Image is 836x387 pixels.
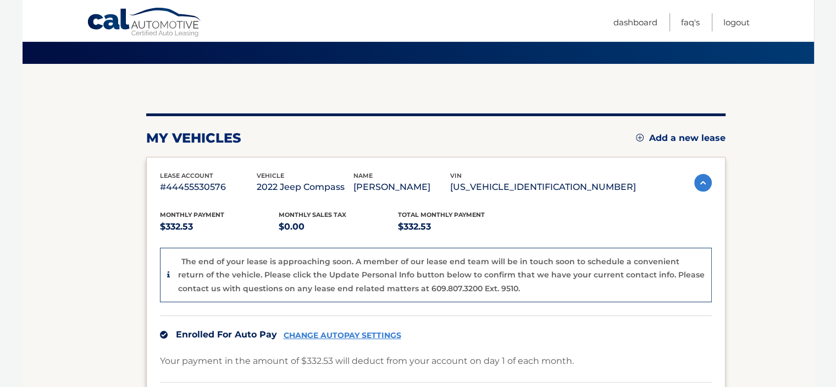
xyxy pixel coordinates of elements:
[146,130,241,146] h2: my vehicles
[723,13,750,31] a: Logout
[160,331,168,339] img: check.svg
[160,211,224,219] span: Monthly Payment
[353,179,450,195] p: [PERSON_NAME]
[160,179,257,195] p: #44455530576
[450,172,462,179] span: vin
[398,211,485,219] span: Total Monthly Payment
[284,331,401,340] a: CHANGE AUTOPAY SETTINGS
[681,13,700,31] a: FAQ's
[613,13,657,31] a: Dashboard
[694,174,712,192] img: accordion-active.svg
[353,172,373,179] span: name
[398,219,517,235] p: $332.53
[176,329,277,340] span: Enrolled For Auto Pay
[450,179,636,195] p: [US_VEHICLE_IDENTIFICATION_NUMBER]
[160,353,574,369] p: Your payment in the amount of $332.53 will deduct from your account on day 1 of each month.
[257,179,353,195] p: 2022 Jeep Compass
[636,134,644,141] img: add.svg
[279,211,346,219] span: Monthly sales Tax
[160,219,279,235] p: $332.53
[279,219,398,235] p: $0.00
[636,133,726,144] a: Add a new lease
[257,172,284,179] span: vehicle
[178,257,705,293] p: The end of your lease is approaching soon. A member of our lease end team will be in touch soon t...
[160,172,213,179] span: lease account
[87,7,202,39] a: Cal Automotive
